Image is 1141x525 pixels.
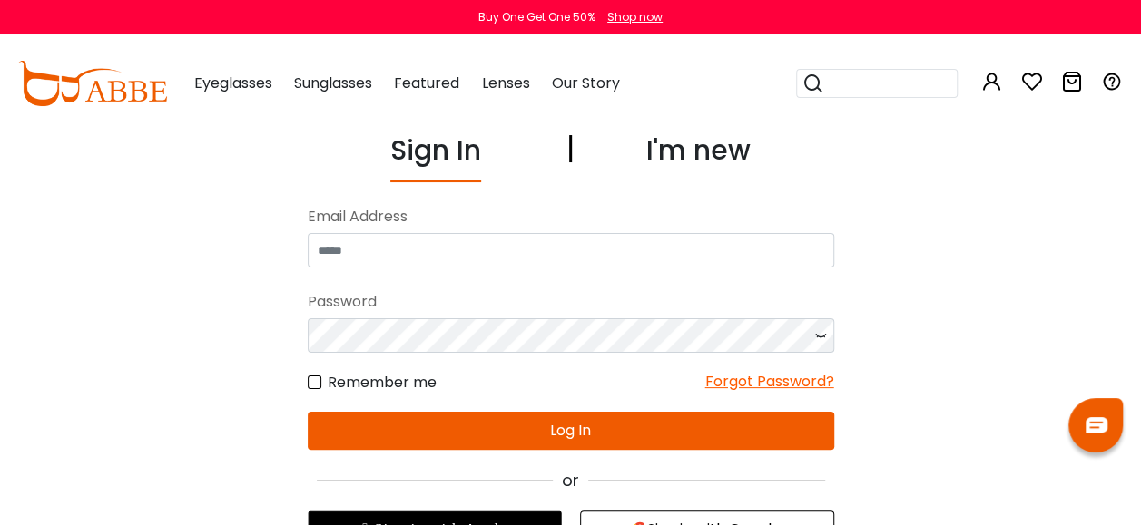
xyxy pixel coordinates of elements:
div: Shop now [607,9,663,25]
div: Email Address [308,200,834,233]
a: Shop now [598,9,663,24]
img: abbeglasses.com [18,61,167,106]
span: Featured [394,73,459,93]
span: Lenses [481,73,529,93]
button: Log In [308,412,834,450]
div: or [308,468,834,492]
div: Forgot Password? [705,371,834,394]
div: I'm new [646,130,751,182]
span: Sunglasses [294,73,372,93]
span: Our Story [551,73,619,93]
div: Buy One Get One 50% [478,9,595,25]
span: Eyeglasses [194,73,272,93]
div: Sign In [390,130,481,182]
label: Remember me [308,371,437,394]
img: chat [1086,417,1107,433]
div: Password [308,286,834,318]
